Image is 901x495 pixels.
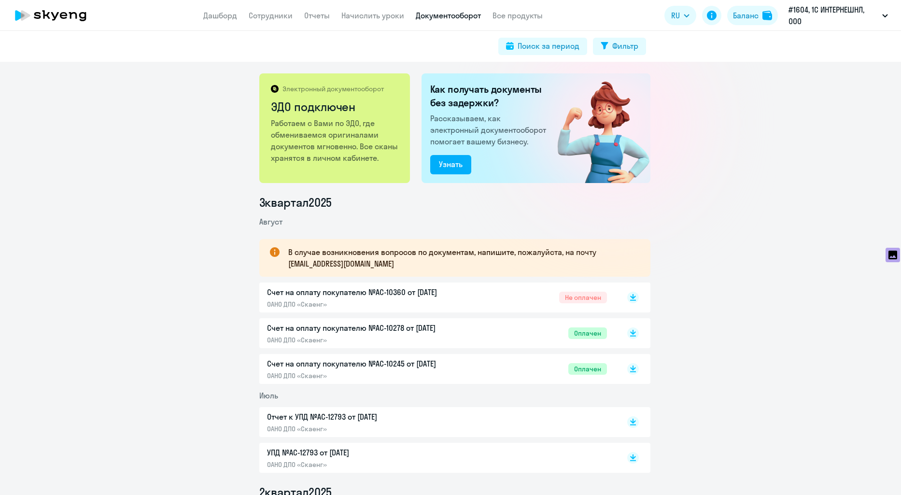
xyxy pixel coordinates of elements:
[568,363,607,375] span: Оплачен
[430,155,471,174] button: Узнать
[762,11,772,20] img: balance
[259,195,650,210] li: 3 квартал 2025
[304,11,330,20] a: Отчеты
[267,424,470,433] p: ОАНО ДПО «Скаенг»
[593,38,646,55] button: Фильтр
[612,40,638,52] div: Фильтр
[267,322,607,344] a: Счет на оплату покупателю №AC-10278 от [DATE]ОАНО ДПО «Скаенг»Оплачен
[559,292,607,303] span: Не оплачен
[203,11,237,20] a: Дашборд
[267,460,470,469] p: ОАНО ДПО «Скаенг»
[259,391,278,400] span: Июль
[267,447,470,458] p: УПД №AC-12793 от [DATE]
[271,117,400,164] p: Работаем с Вами по ЭДО, где обмениваемся оригиналами документов мгновенно. Все сканы хранятся в л...
[267,286,607,309] a: Счет на оплату покупателю №AC-10360 от [DATE]ОАНО ДПО «Скаенг»Не оплачен
[282,85,384,93] p: Электронный документооборот
[518,40,579,52] div: Поиск за период
[267,447,607,469] a: УПД №AC-12793 от [DATE]ОАНО ДПО «Скаенг»
[430,83,550,110] h2: Как получать документы без задержки?
[568,327,607,339] span: Оплачен
[267,286,470,298] p: Счет на оплату покупателю №AC-10360 от [DATE]
[664,6,696,25] button: RU
[341,11,404,20] a: Начислить уроки
[267,336,470,344] p: ОАНО ДПО «Скаенг»
[430,113,550,147] p: Рассказываем, как электронный документооборот помогает вашему бизнесу.
[267,411,607,433] a: Отчет к УПД №AC-12793 от [DATE]ОАНО ДПО «Скаенг»
[259,217,282,226] span: Август
[493,11,543,20] a: Все продукты
[784,4,893,27] button: #1604, 1С ИНТЕРНЕШНЛ, ООО
[416,11,481,20] a: Документооборот
[267,322,470,334] p: Счет на оплату покупателю №AC-10278 от [DATE]
[498,38,587,55] button: Поиск за период
[733,10,759,21] div: Баланс
[439,158,463,170] div: Узнать
[727,6,778,25] button: Балансbalance
[271,99,400,114] h2: ЭДО подключен
[267,358,470,369] p: Счет на оплату покупателю №AC-10245 от [DATE]
[267,358,607,380] a: Счет на оплату покупателю №AC-10245 от [DATE]ОАНО ДПО «Скаенг»Оплачен
[267,371,470,380] p: ОАНО ДПО «Скаенг»
[788,4,878,27] p: #1604, 1С ИНТЕРНЕШНЛ, ООО
[671,10,680,21] span: RU
[267,300,470,309] p: ОАНО ДПО «Скаенг»
[542,73,650,183] img: connected
[249,11,293,20] a: Сотрудники
[288,246,633,269] p: В случае возникновения вопросов по документам, напишите, пожалуйста, на почту [EMAIL_ADDRESS][DOM...
[267,411,470,423] p: Отчет к УПД №AC-12793 от [DATE]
